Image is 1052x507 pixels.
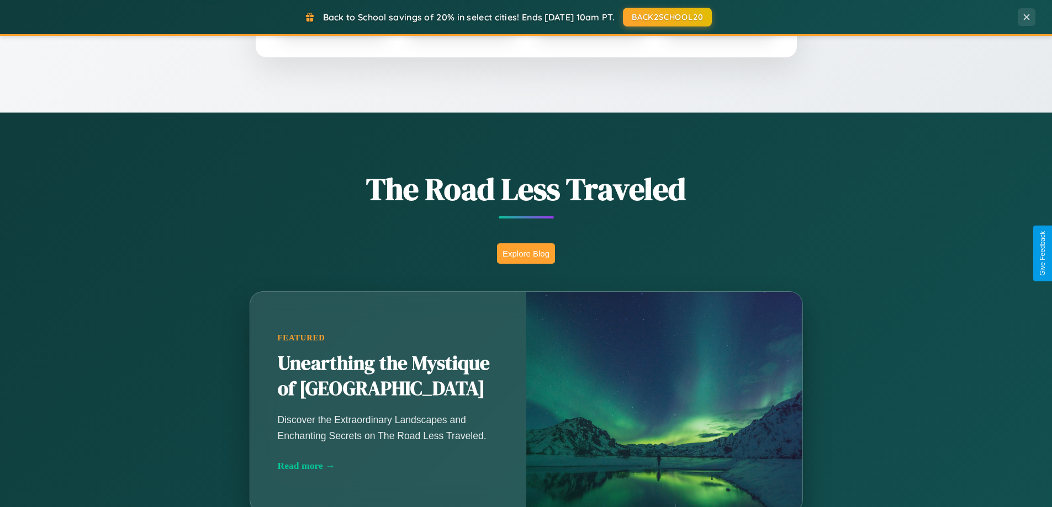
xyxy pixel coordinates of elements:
[278,333,499,343] div: Featured
[497,243,555,264] button: Explore Blog
[278,351,499,402] h2: Unearthing the Mystique of [GEOGRAPHIC_DATA]
[195,168,858,210] h1: The Road Less Traveled
[623,8,712,26] button: BACK2SCHOOL20
[323,12,615,23] span: Back to School savings of 20% in select cities! Ends [DATE] 10am PT.
[278,460,499,472] div: Read more →
[278,412,499,443] p: Discover the Extraordinary Landscapes and Enchanting Secrets on The Road Less Traveled.
[1039,231,1046,276] div: Give Feedback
